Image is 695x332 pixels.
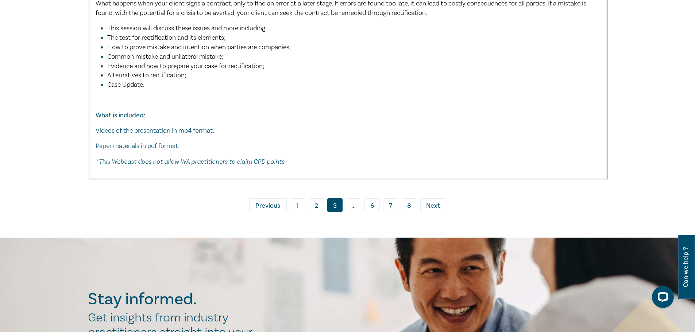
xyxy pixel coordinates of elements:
a: Next [420,198,446,212]
span: Case Update. [107,81,144,89]
span: Evidence and how to prepare your case for rectification; [107,62,265,70]
a: Previous [249,198,287,212]
p: Videos of the presentation in mp4 format. [96,126,600,136]
a: 7 [383,198,398,212]
a: 1 [290,198,305,212]
h2: Stay informed. [88,290,260,309]
iframe: LiveChat chat widget [646,283,677,314]
strong: What is included: [96,111,145,120]
span: How to prove mistake and intention when parties are companies; [107,43,291,51]
a: 6 [364,198,380,212]
a: 3 [327,198,343,212]
span: ... [346,198,361,212]
span: The test for rectification and its elements; [107,34,226,42]
span: This session will discuss these issues and more including: [107,24,267,32]
em: * This Webcast does not allow WA practitioners to claim CPD points [96,157,285,165]
span: Can we help ? [682,239,689,295]
span: Next [426,201,440,211]
span: Common mistake and unilateral mistake; [107,52,224,61]
a: 8 [402,198,417,212]
span: Previous [255,201,280,211]
span: Alternatives to rectification; [107,71,186,79]
p: Paper materials in pdf format. [96,141,600,151]
a: 2 [309,198,324,212]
